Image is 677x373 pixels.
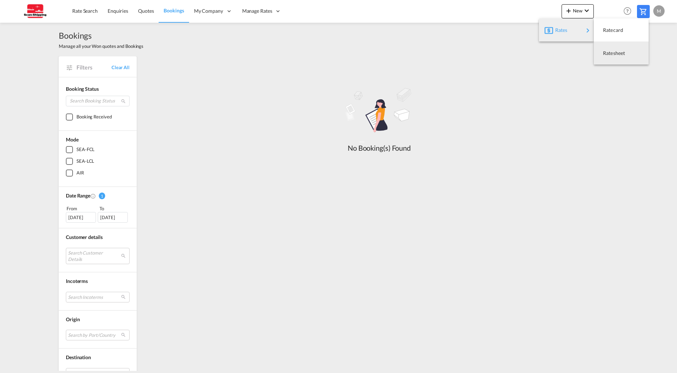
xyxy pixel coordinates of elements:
[584,26,592,35] md-icon: icon-chevron-right
[603,46,611,60] span: Ratesheet
[555,23,564,37] span: Rates
[599,44,643,62] div: Ratesheet
[603,23,611,37] span: Ratecard
[599,21,643,39] div: Ratecard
